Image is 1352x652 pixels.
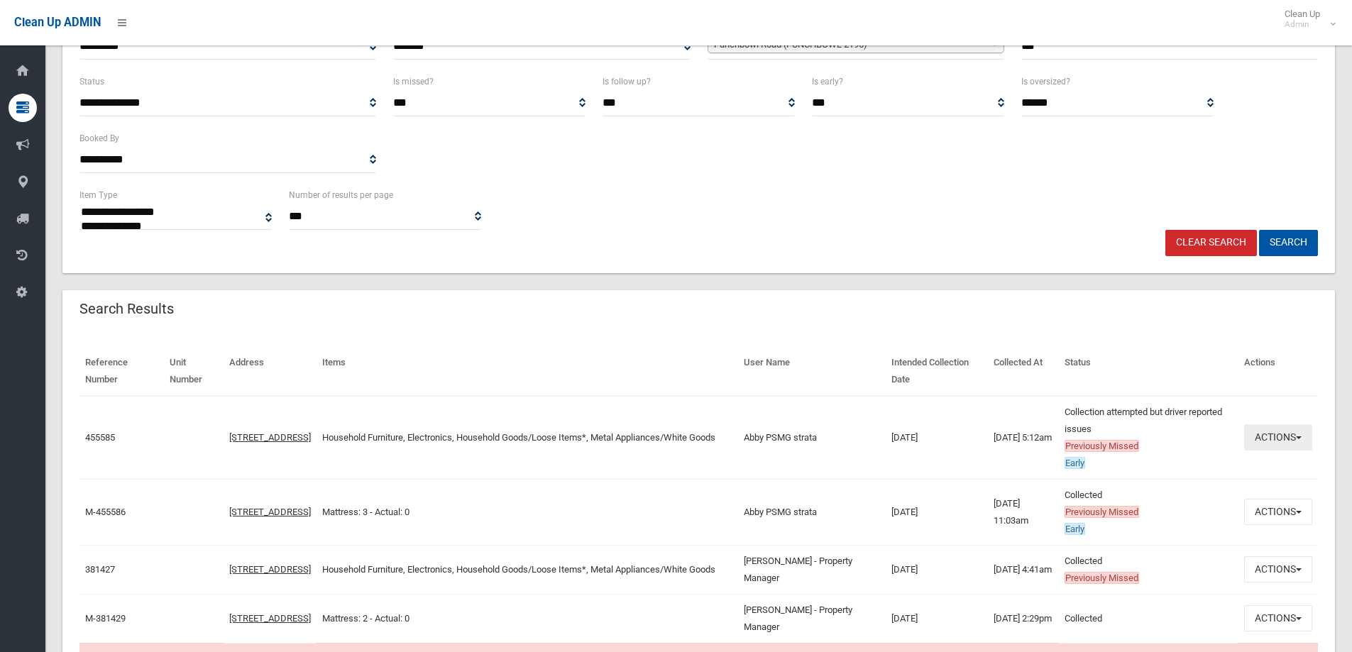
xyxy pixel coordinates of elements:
[14,16,101,29] span: Clean Up ADMIN
[1244,499,1312,525] button: Actions
[603,74,651,89] label: Is follow up?
[317,545,738,594] td: Household Furniture, Electronics, Household Goods/Loose Items*, Metal Appliances/White Goods
[229,613,311,624] a: [STREET_ADDRESS]
[738,479,886,545] td: Abby PSMG strata
[1065,440,1139,452] span: Previously Missed
[988,594,1059,643] td: [DATE] 2:29pm
[738,396,886,480] td: Abby PSMG strata
[85,564,115,575] a: 381427
[1244,605,1312,631] button: Actions
[317,347,738,396] th: Items
[229,507,311,517] a: [STREET_ADDRESS]
[1259,230,1318,256] button: Search
[1059,594,1238,643] td: Collected
[988,479,1059,545] td: [DATE] 11:03am
[1059,545,1238,594] td: Collected
[164,347,224,396] th: Unit Number
[1285,19,1320,30] small: Admin
[886,594,988,643] td: [DATE]
[229,432,311,443] a: [STREET_ADDRESS]
[1065,506,1139,518] span: Previously Missed
[1277,9,1334,30] span: Clean Up
[738,545,886,594] td: [PERSON_NAME] - Property Manager
[1059,479,1238,545] td: Collected
[224,347,317,396] th: Address
[812,74,843,89] label: Is early?
[1059,396,1238,480] td: Collection attempted but driver reported issues
[988,396,1059,480] td: [DATE] 5:12am
[1244,556,1312,582] button: Actions
[79,347,164,396] th: Reference Number
[738,347,886,396] th: User Name
[1065,572,1139,584] span: Previously Missed
[1165,230,1257,256] a: Clear Search
[85,432,115,443] a: 455585
[1238,347,1318,396] th: Actions
[988,545,1059,594] td: [DATE] 4:41am
[229,564,311,575] a: [STREET_ADDRESS]
[85,507,126,517] a: M-455586
[79,187,117,203] label: Item Type
[289,187,393,203] label: Number of results per page
[1065,523,1085,535] span: Early
[886,545,988,594] td: [DATE]
[79,74,104,89] label: Status
[738,594,886,643] td: [PERSON_NAME] - Property Manager
[886,396,988,480] td: [DATE]
[1244,424,1312,451] button: Actions
[886,479,988,545] td: [DATE]
[317,479,738,545] td: Mattress: 3 - Actual: 0
[886,347,988,396] th: Intended Collection Date
[317,594,738,643] td: Mattress: 2 - Actual: 0
[393,74,434,89] label: Is missed?
[62,295,191,323] header: Search Results
[1065,457,1085,469] span: Early
[988,347,1059,396] th: Collected At
[1059,347,1238,396] th: Status
[1021,74,1070,89] label: Is oversized?
[317,396,738,480] td: Household Furniture, Electronics, Household Goods/Loose Items*, Metal Appliances/White Goods
[79,131,119,146] label: Booked By
[85,613,126,624] a: M-381429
